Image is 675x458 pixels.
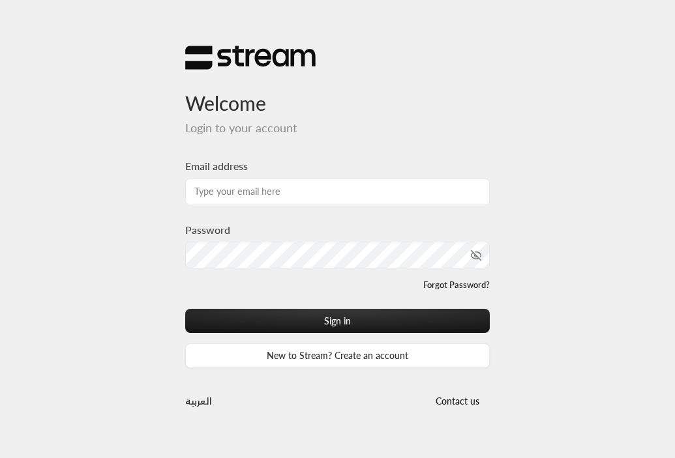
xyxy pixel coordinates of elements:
a: Forgot Password? [423,279,490,292]
img: Stream Logo [185,45,316,70]
label: Password [185,222,230,238]
button: toggle password visibility [465,244,487,266]
h5: Login to your account [185,121,490,136]
button: Sign in [185,309,490,333]
a: New to Stream? Create an account [185,343,490,367]
button: Contact us [425,389,490,413]
a: العربية [185,389,212,413]
a: Contact us [425,395,490,407]
label: Email address [185,158,248,174]
input: Type your email here [185,179,490,205]
h3: Welcome [185,70,490,115]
